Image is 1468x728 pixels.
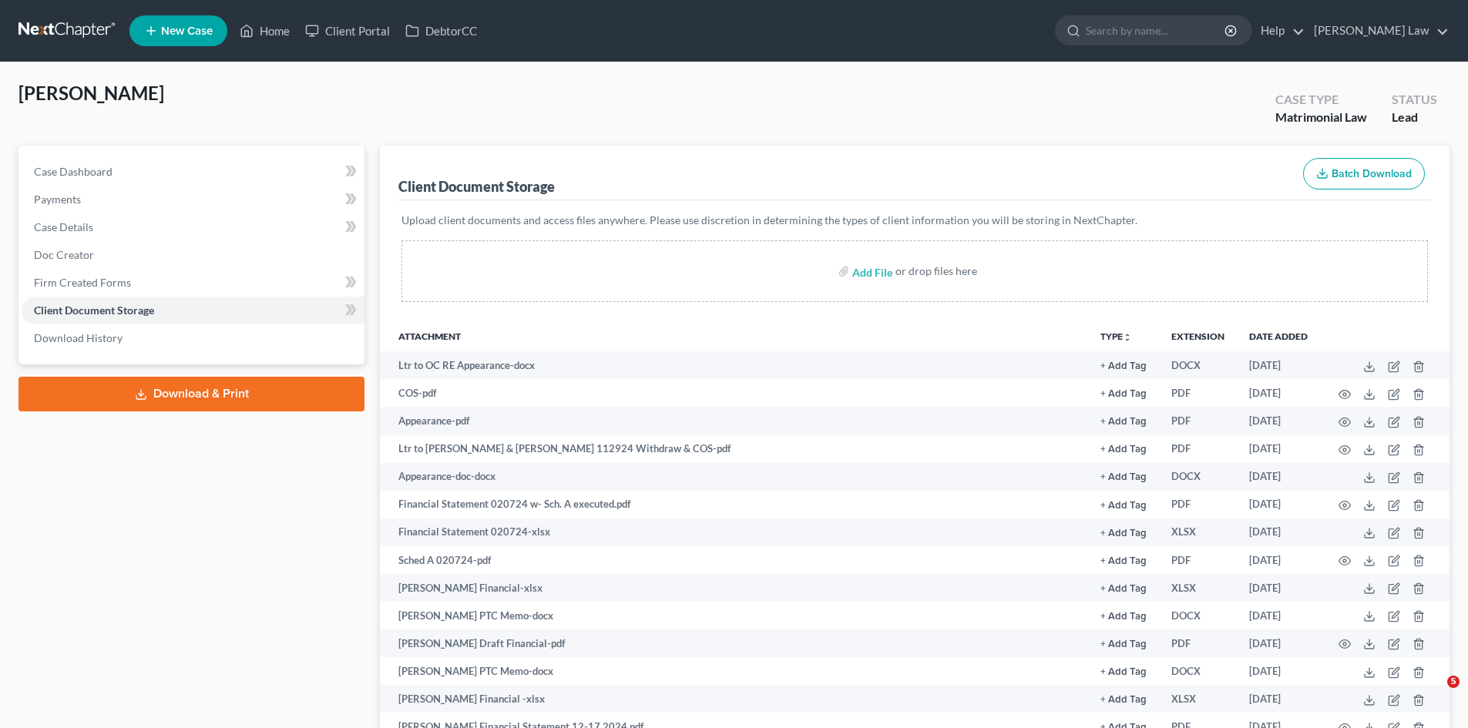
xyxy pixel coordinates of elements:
[1100,445,1147,455] button: + Add Tag
[1159,491,1237,518] td: PDF
[1237,379,1320,407] td: [DATE]
[1100,553,1147,568] a: + Add Tag
[1416,676,1453,713] iframe: Intercom live chat
[22,158,364,186] a: Case Dashboard
[1447,676,1460,688] span: 5
[1100,469,1147,484] a: + Add Tag
[1332,167,1412,180] span: Batch Download
[22,241,364,269] a: Doc Creator
[1100,497,1147,512] a: + Add Tag
[1159,463,1237,491] td: DOCX
[380,320,1088,351] th: Attachment
[22,269,364,297] a: Firm Created Forms
[1100,612,1147,622] button: + Add Tag
[380,546,1088,574] td: Sched A 020724-pdf
[1086,16,1227,45] input: Search by name...
[1123,333,1132,342] i: unfold_more
[1159,435,1237,463] td: PDF
[380,629,1088,657] td: [PERSON_NAME] Draft Financial-pdf
[34,248,94,261] span: Doc Creator
[1159,602,1237,629] td: DOCX
[1275,91,1367,109] div: Case Type
[1237,351,1320,379] td: [DATE]
[18,377,364,411] a: Download & Print
[380,574,1088,602] td: [PERSON_NAME] Financial-xlsx
[1237,407,1320,434] td: [DATE]
[1100,667,1147,677] button: + Add Tag
[1159,518,1237,546] td: XLSX
[1159,629,1237,657] td: PDF
[22,297,364,324] a: Client Document Storage
[1100,472,1147,482] button: + Add Tag
[22,186,364,213] a: Payments
[398,17,485,45] a: DebtorCC
[1100,584,1147,594] button: + Add Tag
[1237,320,1320,351] th: Date added
[1100,528,1147,538] button: + Add Tag
[1159,685,1237,713] td: XLSX
[1100,581,1147,595] a: + Add Tag
[1237,546,1320,574] td: [DATE]
[1237,435,1320,463] td: [DATE]
[1237,574,1320,602] td: [DATE]
[1275,109,1367,126] div: Matrimonial Law
[380,657,1088,685] td: [PERSON_NAME] PTC Memo-docx
[380,435,1088,463] td: Ltr to [PERSON_NAME] & [PERSON_NAME] 112924 Withdraw & COS-pdf
[1100,358,1147,373] a: + Add Tag
[380,379,1088,407] td: COS-pdf
[1392,109,1437,126] div: Lead
[380,685,1088,713] td: [PERSON_NAME] Financial -xlsx
[18,82,164,104] span: [PERSON_NAME]
[1159,407,1237,434] td: PDF
[22,324,364,352] a: Download History
[1159,657,1237,685] td: DOCX
[1100,441,1147,456] a: + Add Tag
[380,463,1088,491] td: Appearance-doc-docx
[1159,351,1237,379] td: DOCX
[1237,657,1320,685] td: [DATE]
[380,407,1088,434] td: Appearance-pdf
[1237,629,1320,657] td: [DATE]
[1100,556,1147,566] button: + Add Tag
[34,220,93,233] span: Case Details
[297,17,398,45] a: Client Portal
[1100,361,1147,371] button: + Add Tag
[1100,525,1147,539] a: + Add Tag
[1253,17,1305,45] a: Help
[401,213,1428,228] p: Upload client documents and access files anywhere. Please use discretion in determining the types...
[34,331,123,344] span: Download History
[1237,602,1320,629] td: [DATE]
[34,193,81,206] span: Payments
[1100,695,1147,705] button: + Add Tag
[380,491,1088,518] td: Financial Statement 020724 w- Sch. A executed.pdf
[1303,158,1425,190] button: Batch Download
[1100,417,1147,427] button: + Add Tag
[1159,320,1237,351] th: Extension
[1159,574,1237,602] td: XLSX
[1100,501,1147,511] button: + Add Tag
[1100,332,1132,342] button: TYPEunfold_more
[1100,664,1147,679] a: + Add Tag
[22,213,364,241] a: Case Details
[380,351,1088,379] td: Ltr to OC RE Appearance-docx
[398,177,555,196] div: Client Document Storage
[1392,91,1437,109] div: Status
[232,17,297,45] a: Home
[34,276,131,289] span: Firm Created Forms
[1237,685,1320,713] td: [DATE]
[1237,463,1320,491] td: [DATE]
[1100,639,1147,649] button: + Add Tag
[34,304,154,317] span: Client Document Storage
[1159,546,1237,574] td: PDF
[1100,389,1147,399] button: + Add Tag
[1100,386,1147,401] a: + Add Tag
[1100,609,1147,623] a: + Add Tag
[1100,692,1147,706] a: + Add Tag
[380,518,1088,546] td: Financial Statement 020724-xlsx
[1237,491,1320,518] td: [DATE]
[1100,636,1147,651] a: + Add Tag
[1306,17,1449,45] a: [PERSON_NAME] Law
[1237,518,1320,546] td: [DATE]
[380,602,1088,629] td: [PERSON_NAME] PTC Memo-docx
[1159,379,1237,407] td: PDF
